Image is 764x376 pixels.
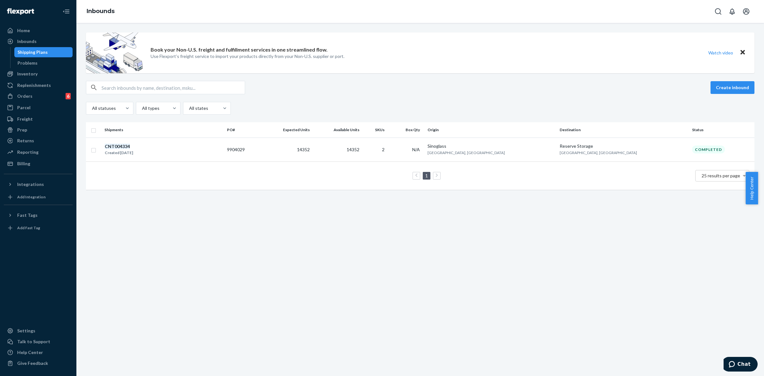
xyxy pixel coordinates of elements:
[18,49,48,55] div: Shipping Plans
[4,159,73,169] a: Billing
[4,91,73,101] a: Orders6
[17,181,44,188] div: Integrations
[17,338,50,345] div: Talk to Support
[4,337,73,347] button: Talk to Support
[188,105,189,111] input: All states
[712,5,725,18] button: Open Search Box
[690,122,754,138] th: Status
[224,122,261,138] th: PO#
[560,150,637,155] span: [GEOGRAPHIC_DATA], [GEOGRAPHIC_DATA]
[102,81,245,94] input: Search inbounds by name, destination, msku...
[425,122,557,138] th: Origin
[17,328,35,334] div: Settings
[428,143,555,149] div: Sinoglass
[17,104,31,111] div: Parcel
[17,38,37,45] div: Inbounds
[17,71,38,77] div: Inventory
[17,212,38,218] div: Fast Tags
[347,147,359,152] span: 14352
[4,114,73,124] a: Freight
[724,357,758,373] iframe: Opens a widget where you can chat to one of our agents
[66,93,71,99] div: 6
[726,5,739,18] button: Open notifications
[4,192,73,202] a: Add Integration
[428,150,505,155] span: [GEOGRAPHIC_DATA], [GEOGRAPHIC_DATA]
[17,93,32,99] div: Orders
[261,122,313,138] th: Expected Units
[17,225,40,231] div: Add Fast Tag
[362,122,390,138] th: SKUs
[4,326,73,336] a: Settings
[14,58,73,68] a: Problems
[4,80,73,90] a: Replenishments
[4,125,73,135] a: Prep
[91,105,92,111] input: All statuses
[224,138,261,161] td: 9904029
[4,147,73,157] a: Reporting
[105,144,130,149] em: CNT004334
[14,47,73,57] a: Shipping Plans
[17,160,30,167] div: Billing
[711,81,754,94] button: Create inbound
[17,27,30,34] div: Home
[746,172,758,204] button: Help Center
[382,147,385,152] span: 2
[4,179,73,189] button: Integrations
[4,210,73,220] button: Fast Tags
[739,48,747,57] button: Close
[17,138,34,144] div: Returns
[297,147,310,152] span: 14352
[151,46,328,53] p: Book your Non-U.S. freight and fulfillment services in one streamlined flow.
[424,173,429,178] a: Page 1 is your current page
[4,223,73,233] a: Add Fast Tag
[105,150,133,156] div: Created [DATE]
[702,173,740,178] span: 25 results per page
[390,122,425,138] th: Box Qty
[560,143,687,149] div: Reserve Storage
[4,36,73,46] a: Inbounds
[17,349,43,356] div: Help Center
[557,122,690,138] th: Destination
[87,8,115,15] a: Inbounds
[17,194,46,200] div: Add Integration
[312,122,362,138] th: Available Units
[7,8,34,15] img: Flexport logo
[18,60,38,66] div: Problems
[81,2,120,21] ol: breadcrumbs
[17,360,48,366] div: Give Feedback
[4,358,73,368] button: Give Feedback
[4,25,73,36] a: Home
[4,69,73,79] a: Inventory
[4,103,73,113] a: Parcel
[141,105,142,111] input: All types
[17,116,33,122] div: Freight
[17,82,51,89] div: Replenishments
[4,136,73,146] a: Returns
[704,48,737,57] button: Watch video
[151,53,344,60] p: Use Flexport’s freight service to import your products directly from your Non-U.S. supplier or port.
[17,127,27,133] div: Prep
[60,5,73,18] button: Close Navigation
[17,149,39,155] div: Reporting
[692,145,725,153] div: Completed
[740,5,753,18] button: Open account menu
[102,122,224,138] th: Shipments
[412,147,420,152] span: N/A
[4,347,73,358] a: Help Center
